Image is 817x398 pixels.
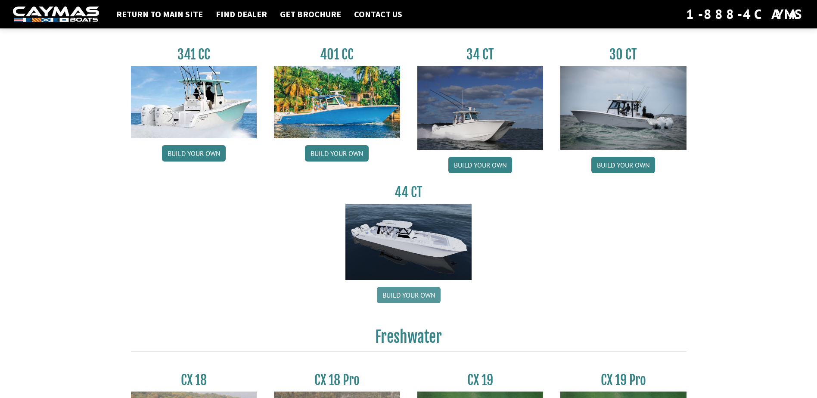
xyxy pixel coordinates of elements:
[591,157,655,173] a: Build your own
[112,9,207,20] a: Return to main site
[417,47,544,62] h3: 34 CT
[560,372,687,388] h3: CX 19 Pro
[448,157,512,173] a: Build your own
[131,66,257,138] img: 341CC-thumbjpg.jpg
[345,204,472,280] img: 44ct_background.png
[417,66,544,150] img: Caymas_34_CT_pic_1.jpg
[274,372,400,388] h3: CX 18 Pro
[162,145,226,162] a: Build your own
[274,66,400,138] img: 401CC_thumb.pg.jpg
[377,287,441,303] a: Build your own
[276,9,345,20] a: Get Brochure
[131,47,257,62] h3: 341 CC
[350,9,407,20] a: Contact Us
[131,372,257,388] h3: CX 18
[13,6,99,22] img: white-logo-c9c8dbefe5ff5ceceb0f0178aa75bf4bb51f6bca0971e226c86eb53dfe498488.png
[131,327,687,351] h2: Freshwater
[274,47,400,62] h3: 401 CC
[417,372,544,388] h3: CX 19
[686,5,804,24] div: 1-888-4CAYMAS
[560,66,687,150] img: 30_CT_photo_shoot_for_caymas_connect.jpg
[345,184,472,200] h3: 44 CT
[560,47,687,62] h3: 30 CT
[305,145,369,162] a: Build your own
[211,9,271,20] a: Find Dealer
